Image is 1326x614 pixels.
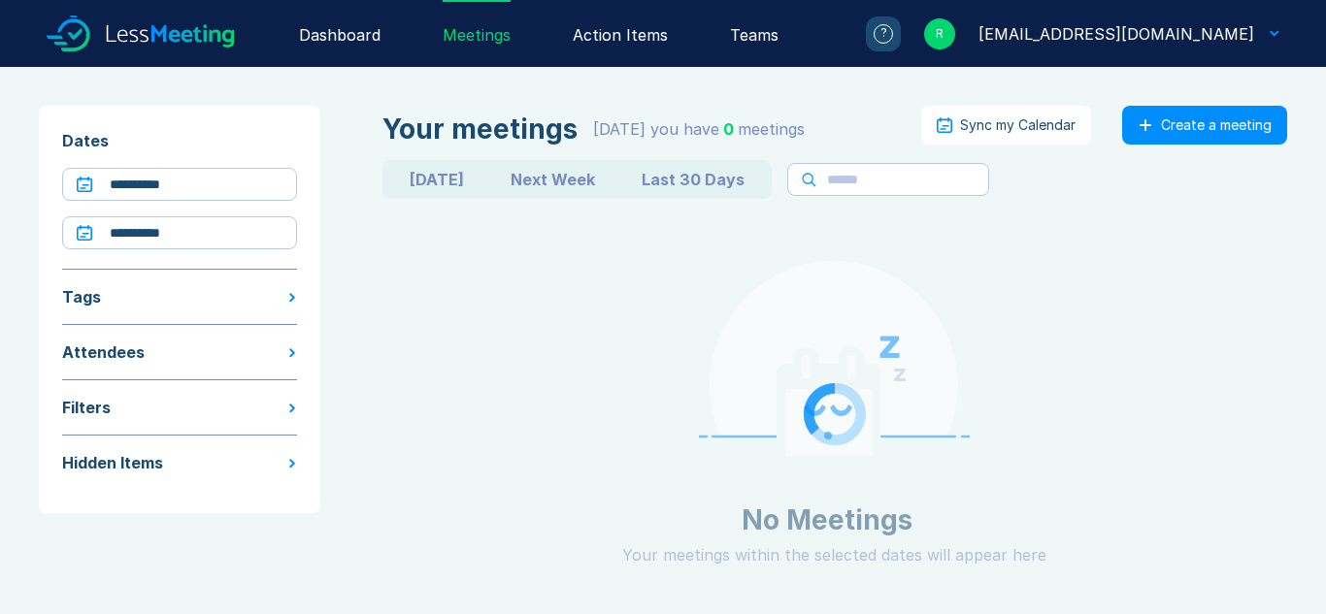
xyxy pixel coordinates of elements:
span: 0 [723,119,734,139]
div: Hidden Items [62,451,163,474]
div: Create a meeting [1161,117,1272,133]
div: Filters [62,396,111,419]
div: Tags [62,285,101,308]
button: Next Week [487,164,618,195]
div: Your meetings [382,113,578,145]
div: Dates [62,129,297,152]
div: R [924,18,955,49]
button: Last 30 Days [618,164,768,195]
div: ? [874,24,893,44]
button: [DATE] [386,164,487,195]
div: Sync my Calendar [960,117,1076,133]
div: [DATE] you have meeting s [593,117,805,141]
div: registrar@foothillshockey.org [978,22,1254,46]
a: ? [843,16,901,51]
button: Sync my Calendar [921,106,1091,145]
div: Attendees [62,340,145,364]
button: Create a meeting [1122,106,1287,145]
